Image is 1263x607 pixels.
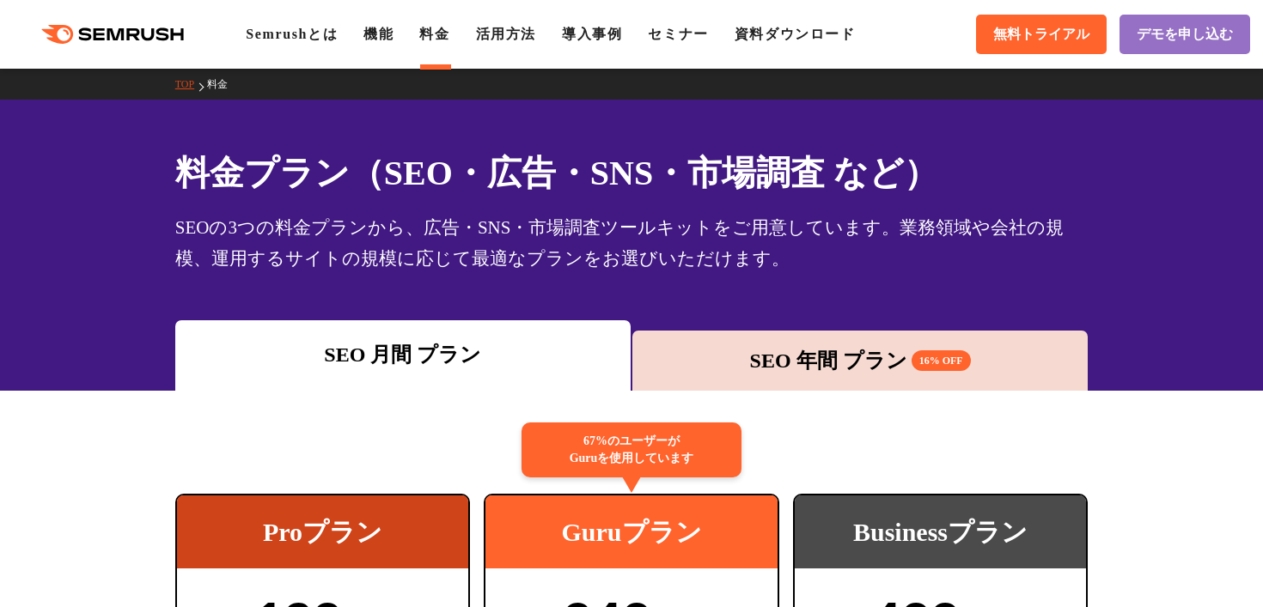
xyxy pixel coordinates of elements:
[641,345,1079,376] div: SEO 年間 プラン
[1120,15,1250,54] a: デモを申し込む
[175,78,207,90] a: TOP
[177,495,469,568] div: Proプラン
[993,26,1089,44] span: 無料トライアル
[485,495,778,568] div: Guruプラン
[795,495,1087,568] div: Businessプラン
[476,27,536,41] a: 活用方法
[648,27,708,41] a: セミナー
[207,78,241,90] a: 料金
[246,27,338,41] a: Semrushとは
[976,15,1107,54] a: 無料トライアル
[735,27,856,41] a: 資料ダウンロード
[912,350,971,371] span: 16% OFF
[562,27,622,41] a: 導入事例
[175,212,1089,274] div: SEOの3つの料金プランから、広告・SNS・市場調査ツールキットをご用意しています。業務領域や会社の規模、運用するサイトの規模に応じて最適なプランをお選びいただけます。
[1137,26,1233,44] span: デモを申し込む
[419,27,449,41] a: 料金
[175,148,1089,198] h1: 料金プラン（SEO・広告・SNS・市場調査 など）
[363,27,394,41] a: 機能
[184,339,622,370] div: SEO 月間 プラン
[522,422,741,477] div: 67%のユーザーが Guruを使用しています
